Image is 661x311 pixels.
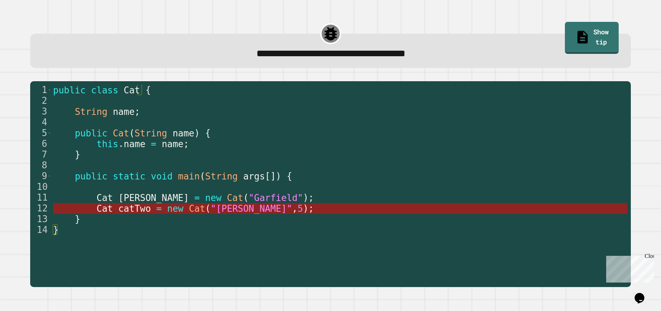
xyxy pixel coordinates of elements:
[118,203,151,214] span: catTwo
[124,139,146,149] span: name
[113,107,135,117] span: name
[135,128,167,138] span: String
[30,106,52,117] div: 3
[151,171,173,182] span: void
[30,192,52,203] div: 11
[30,160,52,171] div: 8
[75,107,108,117] span: String
[30,149,52,160] div: 7
[30,214,52,225] div: 13
[30,95,52,106] div: 2
[113,171,145,182] span: static
[30,117,52,128] div: 4
[118,193,189,203] span: [PERSON_NAME]
[243,171,265,182] span: args
[565,22,619,54] a: Show tip
[3,3,48,44] div: Chat with us now!Close
[48,128,51,138] span: Toggle code folding, rows 5 through 7
[30,182,52,192] div: 10
[162,139,184,149] span: name
[48,85,51,95] span: Toggle code folding, rows 1 through 14
[151,139,156,149] span: =
[75,171,108,182] span: public
[30,225,52,235] div: 14
[194,193,200,203] span: =
[30,128,52,138] div: 5
[205,193,221,203] span: new
[91,85,118,95] span: class
[30,85,52,95] div: 1
[298,203,303,214] span: 5
[75,128,108,138] span: public
[211,203,292,214] span: "[PERSON_NAME]"
[30,203,52,214] div: 12
[227,193,243,203] span: Cat
[96,203,113,214] span: Cat
[632,283,654,304] iframe: chat widget
[53,85,86,95] span: public
[113,128,129,138] span: Cat
[96,193,113,203] span: Cat
[249,193,303,203] span: "Garfield"
[603,253,654,283] iframe: chat widget
[30,171,52,182] div: 9
[205,171,238,182] span: String
[156,203,162,214] span: =
[167,203,184,214] span: new
[96,139,118,149] span: this
[48,171,51,182] span: Toggle code folding, rows 9 through 13
[124,85,140,95] span: Cat
[178,171,200,182] span: main
[30,138,52,149] div: 6
[189,203,205,214] span: Cat
[173,128,195,138] span: name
